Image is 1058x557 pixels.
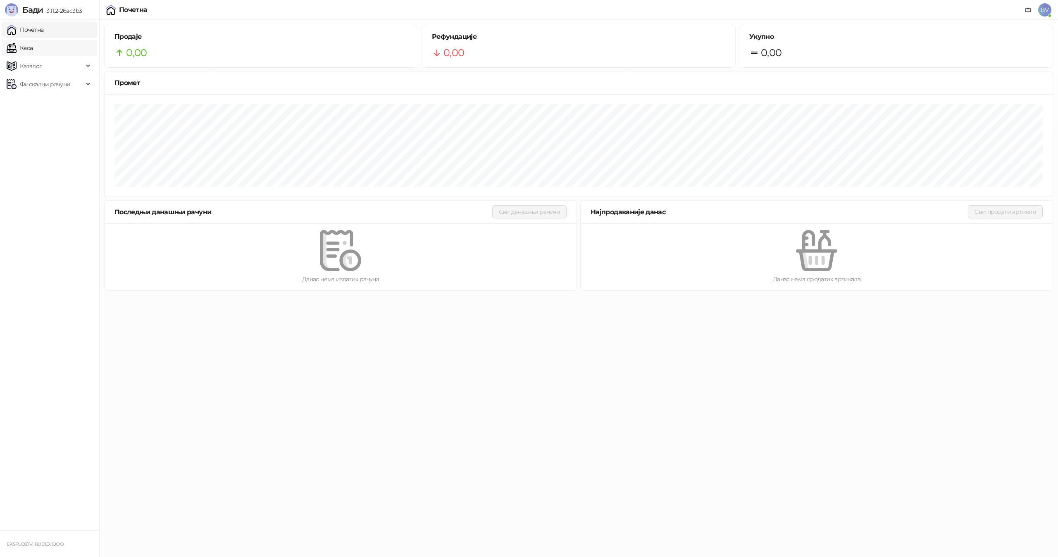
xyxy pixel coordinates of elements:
[594,275,1039,284] div: Данас нема продатих артикала
[22,5,43,15] span: Бади
[114,32,408,42] h5: Продаје
[114,207,492,217] div: Последњи данашњи рачуни
[114,78,1043,88] div: Промет
[118,275,563,284] div: Данас нема издатих рачуна
[432,32,725,42] h5: Рефундације
[1038,3,1051,17] span: BV
[443,45,464,61] span: 0,00
[43,7,82,14] span: 3.11.2-26ac3b3
[20,58,42,74] span: Каталог
[20,76,70,92] span: Фискални рачуни
[119,7,148,13] div: Почетна
[968,205,1043,218] button: Сви продати артикли
[591,207,968,217] div: Најпродаваније данас
[492,205,567,218] button: Сви данашњи рачуни
[7,541,64,547] small: EKSPLOZIVI RUDEX DOO
[7,40,33,56] a: Каса
[5,3,18,17] img: Logo
[749,32,1043,42] h5: Укупно
[7,21,44,38] a: Почетна
[1022,3,1035,17] a: Документација
[126,45,147,61] span: 0,00
[761,45,782,61] span: 0,00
